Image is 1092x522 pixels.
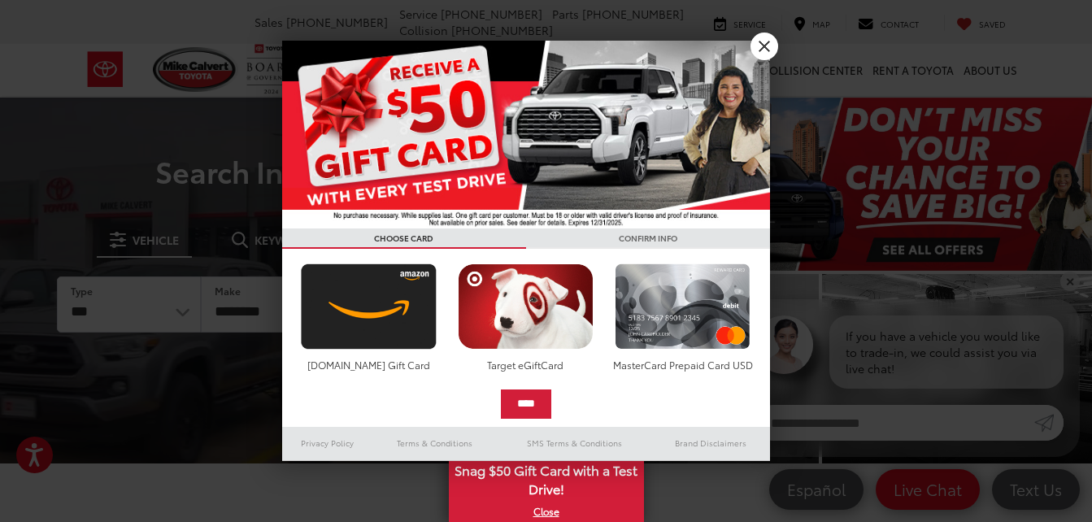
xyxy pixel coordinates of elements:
img: amazoncard.png [297,263,441,350]
a: Brand Disclaimers [651,433,770,453]
img: mastercard.png [611,263,755,350]
div: [DOMAIN_NAME] Gift Card [297,358,441,372]
a: Privacy Policy [282,433,373,453]
a: Terms & Conditions [372,433,497,453]
span: Snag $50 Gift Card with a Test Drive! [450,453,642,502]
div: MasterCard Prepaid Card USD [611,358,755,372]
a: SMS Terms & Conditions [498,433,651,453]
h3: CONFIRM INFO [526,228,770,249]
img: 55838_top_625864.jpg [282,41,770,228]
img: targetcard.png [454,263,598,350]
h3: CHOOSE CARD [282,228,526,249]
div: Target eGiftCard [454,358,598,372]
